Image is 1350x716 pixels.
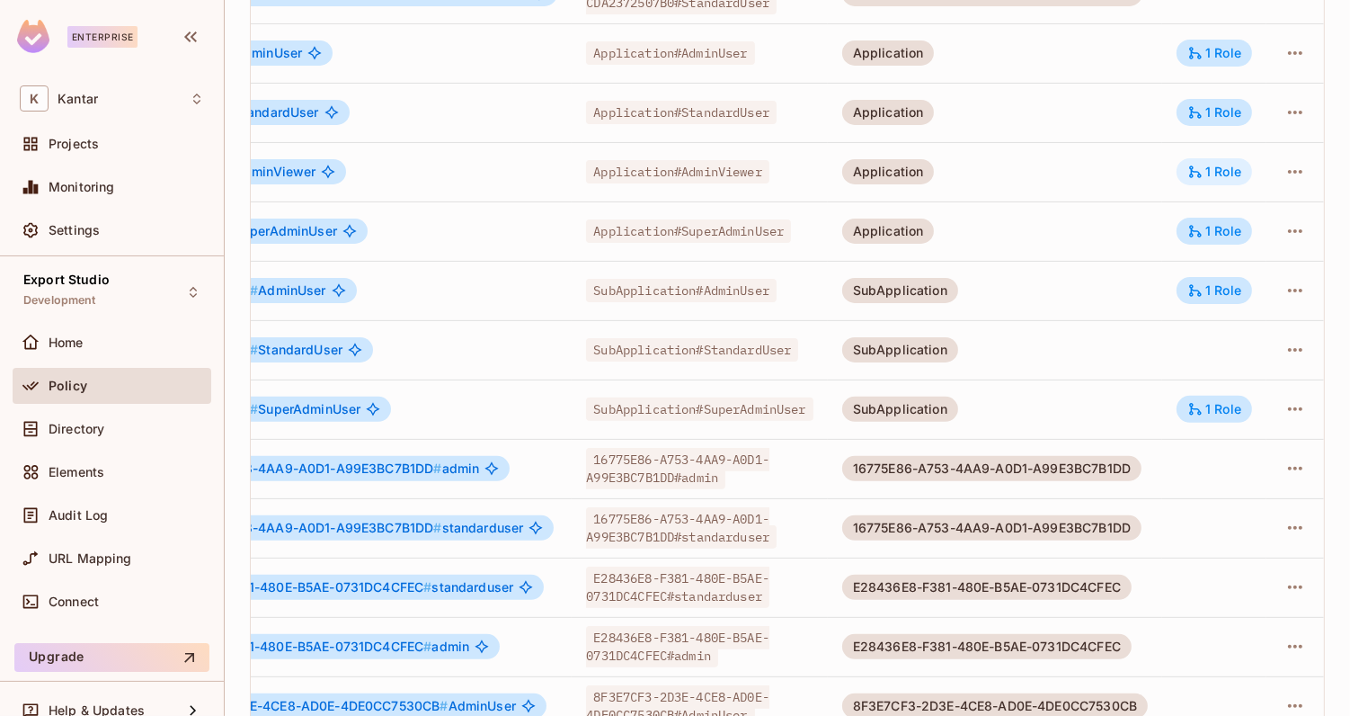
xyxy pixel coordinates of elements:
span: SubApplication#AdminUser [586,279,777,302]
span: Application#AdminUser [586,41,754,65]
div: 16775E86-A753-4AA9-A0D1-A99E3BC7B1DD [842,456,1141,481]
span: Export Studio [23,273,110,287]
div: 1 Role [1187,223,1241,239]
div: SubApplication [842,278,958,303]
span: standarduser [155,521,523,535]
span: standarduser [155,580,513,595]
span: Connect [49,595,99,609]
div: Application [842,159,935,184]
span: admin [155,461,479,476]
span: Audit Log [49,508,108,523]
span: Workspace: Kantar [58,92,98,106]
span: SuperAdminUser [155,402,360,416]
div: E28436E8-F381-480E-B5AE-0731DC4CFEC [842,634,1132,659]
span: # [440,698,448,713]
div: Enterprise [67,26,138,48]
div: SubApplication [842,337,958,362]
span: Development [23,293,96,308]
div: 1 Role [1187,164,1241,180]
span: SubApplication#StandardUser [586,338,798,362]
button: Upgrade [14,643,209,672]
div: Application [842,219,935,244]
span: AdminUser [155,283,326,298]
span: K [20,85,49,112]
span: Policy [49,379,87,393]
span: # [433,461,441,476]
span: 16775E86-A753-4AA9-A0D1-A99E3BC7B1DD [155,461,442,476]
span: AdminUser [155,699,516,713]
span: Projects [49,137,99,151]
span: 16775E86-A753-4AA9-A0D1-A99E3BC7B1DD#admin [586,448,769,489]
div: 1 Role [1187,401,1241,417]
span: Monitoring [49,180,115,194]
div: SubApplication [842,397,958,422]
div: E28436E8-F381-480E-B5AE-0731DC4CFEC [842,575,1132,600]
span: admin [155,640,469,654]
span: 16775E86-A753-4AA9-A0D1-A99E3BC7B1DD [155,520,442,535]
span: StandardUser [155,105,319,120]
span: Application#AdminViewer [586,160,768,183]
span: Home [49,336,84,350]
span: E28436E8-F381-480E-B5AE-0731DC4CFEC#admin [586,626,769,667]
span: # [423,579,431,595]
span: Elements [49,465,104,479]
span: 8F3E7CF3-2D3E-4CE8-AD0E-4DE0CC7530CB [155,698,449,713]
span: # [433,520,441,535]
div: Application [842,40,935,66]
span: # [250,401,258,416]
span: Directory [49,422,104,436]
span: URL Mapping [49,551,132,566]
div: 1 Role [1187,45,1241,61]
span: # [250,342,258,357]
span: 16775E86-A753-4AA9-A0D1-A99E3BC7B1DD#standarduser [586,507,777,549]
span: E28436E8-F381-480E-B5AE-0731DC4CFEC#standarduser [586,567,769,608]
div: 1 Role [1187,104,1241,121]
div: 16775E86-A753-4AA9-A0D1-A99E3BC7B1DD [842,515,1141,541]
img: SReyMgAAAABJRU5ErkJggg== [17,20,49,53]
span: Application#StandardUser [586,101,777,124]
div: 1 Role [1187,282,1241,299]
span: E28436E8-F381-480E-B5AE-0731DC4CFEC [155,579,431,595]
div: Application [842,100,935,125]
span: # [423,639,431,654]
span: E28436E8-F381-480E-B5AE-0731DC4CFEC [155,639,431,654]
span: Application#SuperAdminUser [586,219,791,243]
span: SuperAdminUser [155,224,337,238]
span: Settings [49,223,100,237]
span: # [250,282,258,298]
span: SubApplication#SuperAdminUser [586,398,813,421]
